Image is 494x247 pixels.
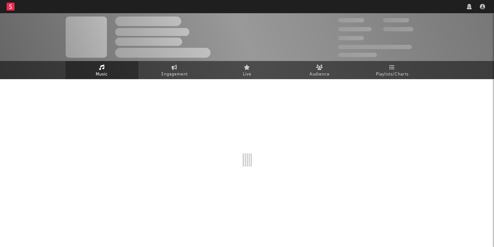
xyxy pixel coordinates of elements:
span: Music [96,71,108,78]
a: Audience [283,61,356,79]
span: Audience [310,71,330,78]
span: 100,000 [338,36,364,40]
a: Live [211,61,283,79]
span: 100,000 [383,18,409,22]
span: 300,000 [338,18,364,22]
a: Music [66,61,138,79]
span: Live [243,71,251,78]
a: Playlists/Charts [356,61,429,79]
span: 1,000,000 [383,27,413,31]
span: Jump Score: 85.0 [338,53,377,57]
span: Playlists/Charts [376,71,409,78]
a: Engagement [138,61,211,79]
span: 50,000,000 [338,27,372,31]
span: 50,000,000 Monthly Listeners [338,45,412,49]
span: Engagement [161,71,188,78]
